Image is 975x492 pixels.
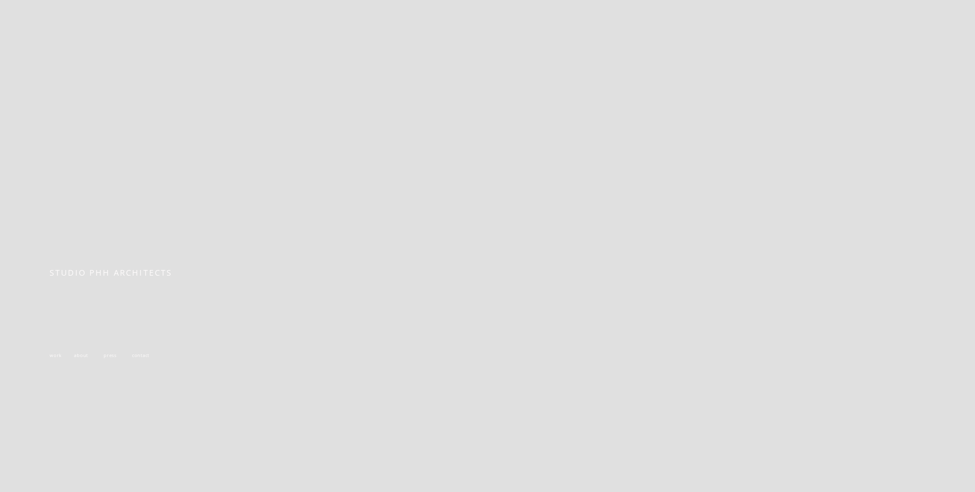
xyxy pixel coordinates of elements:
a: press [104,352,117,358]
a: about [74,352,88,358]
a: contact [132,352,149,358]
span: STUDIO PHH ARCHITECTS [50,267,172,278]
a: work [50,352,62,358]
